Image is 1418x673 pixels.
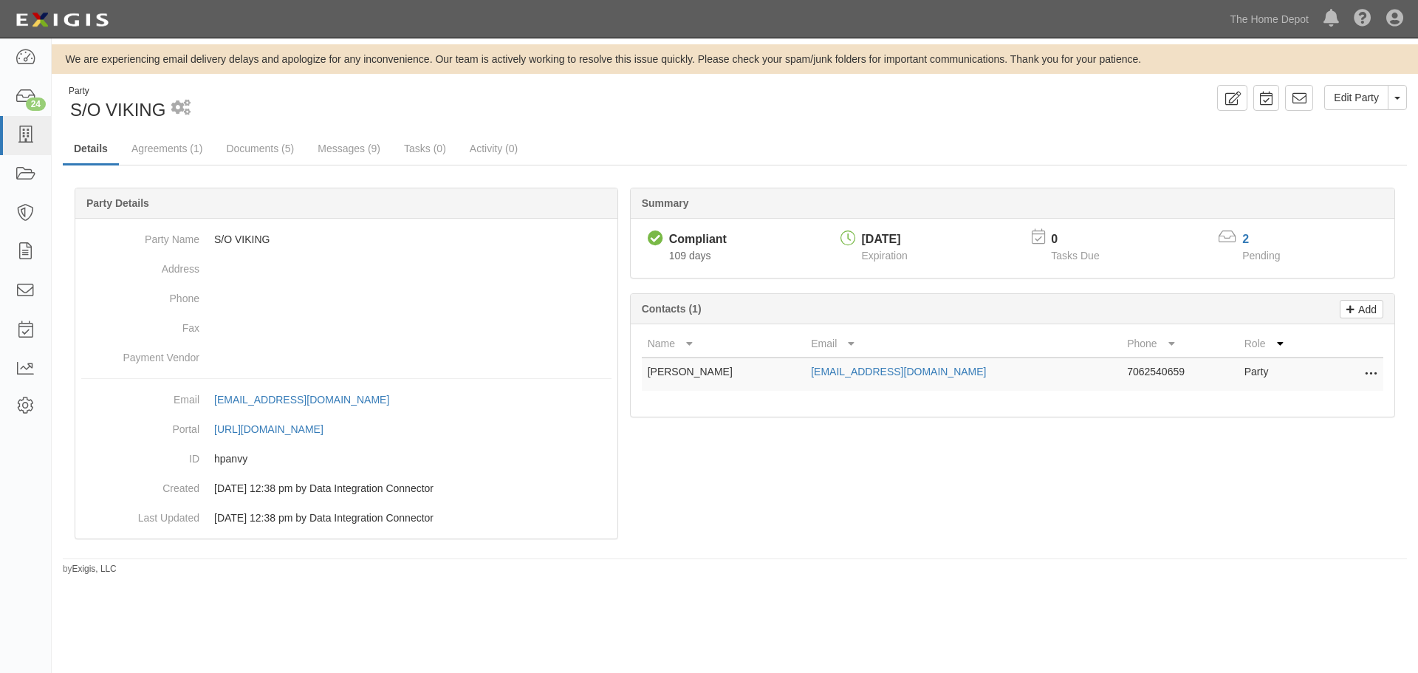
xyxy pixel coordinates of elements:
td: Party [1239,358,1324,391]
div: We are experiencing email delivery delays and apologize for any inconvenience. Our team is active... [52,52,1418,66]
td: 7062540659 [1121,358,1239,391]
span: S/O VIKING [70,100,165,120]
a: [EMAIL_ADDRESS][DOMAIN_NAME] [811,366,986,378]
a: Exigis, LLC [72,564,117,574]
a: Documents (5) [215,134,305,163]
a: Messages (9) [306,134,391,163]
img: logo-5460c22ac91f19d4615b14bd174203de0afe785f0fc80cf4dbbc73dc1793850b.png [11,7,113,33]
a: 2 [1242,233,1249,245]
dd: hpanvy [81,444,612,474]
i: 1 scheduled workflow [171,100,191,116]
dt: Last Updated [81,503,199,525]
dd: 12/19/2024 12:38 pm by Data Integration Connector [81,474,612,503]
div: Party [69,85,165,98]
a: Add [1340,300,1383,318]
b: Summary [642,197,689,209]
a: [EMAIL_ADDRESS][DOMAIN_NAME] [214,394,405,406]
dt: Portal [81,414,199,437]
td: [PERSON_NAME] [642,358,806,391]
p: Add [1354,301,1377,318]
div: S/O VIKING [63,85,724,123]
a: The Home Depot [1222,4,1316,34]
span: Since 04/25/2025 [669,250,711,262]
a: [URL][DOMAIN_NAME] [214,423,340,435]
dt: Created [81,474,199,496]
span: Expiration [862,250,908,262]
a: Activity (0) [459,134,529,163]
th: Name [642,330,806,358]
span: Pending [1242,250,1280,262]
b: Party Details [86,197,149,209]
a: Agreements (1) [120,134,213,163]
dt: Fax [81,313,199,335]
b: Contacts (1) [642,303,702,315]
dt: Party Name [81,225,199,247]
th: Email [805,330,1121,358]
th: Role [1239,330,1324,358]
a: Details [63,134,119,165]
dt: ID [81,444,199,466]
div: [DATE] [862,231,908,248]
a: Tasks (0) [393,134,457,163]
a: Edit Party [1324,85,1388,110]
p: 0 [1051,231,1117,248]
dt: Email [81,385,199,407]
th: Phone [1121,330,1239,358]
dd: 12/19/2024 12:38 pm by Data Integration Connector [81,503,612,533]
div: Compliant [669,231,727,248]
i: Compliant [648,231,663,247]
dt: Payment Vendor [81,343,199,365]
span: Tasks Due [1051,250,1099,262]
i: Help Center - Complianz [1354,10,1371,28]
dt: Address [81,254,199,276]
div: 24 [26,98,46,111]
dt: Phone [81,284,199,306]
div: [EMAIL_ADDRESS][DOMAIN_NAME] [214,392,389,407]
small: by [63,563,117,575]
dd: S/O VIKING [81,225,612,254]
